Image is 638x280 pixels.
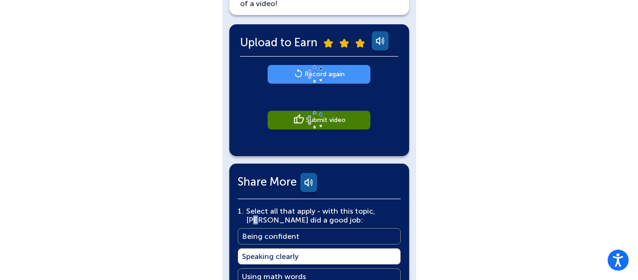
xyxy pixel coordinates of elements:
img: loader [306,65,326,84]
a: Submit video [268,111,370,129]
span: Share More [238,177,297,186]
img: loader [306,110,326,130]
img: replay.svg [294,69,303,78]
a: Speaking clearly [238,248,401,265]
main: Select all that apply - with this topic, [PERSON_NAME] did a good job: [246,207,398,224]
img: submit-star.png [340,39,349,48]
div: Upload to Earn [240,31,398,57]
main: Speaking clearly [242,252,298,261]
main: Record again [305,70,345,79]
img: submit-star.png [355,39,365,48]
img: thumbUp-done.svg [293,114,305,125]
span: . [242,207,244,215]
a: Being confident [238,228,401,244]
img: submit-star.png [324,39,333,48]
a: Record again [268,65,370,84]
main: Submit video [306,115,346,124]
main: Being confident [242,232,299,241]
span: 1 [238,207,241,215]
